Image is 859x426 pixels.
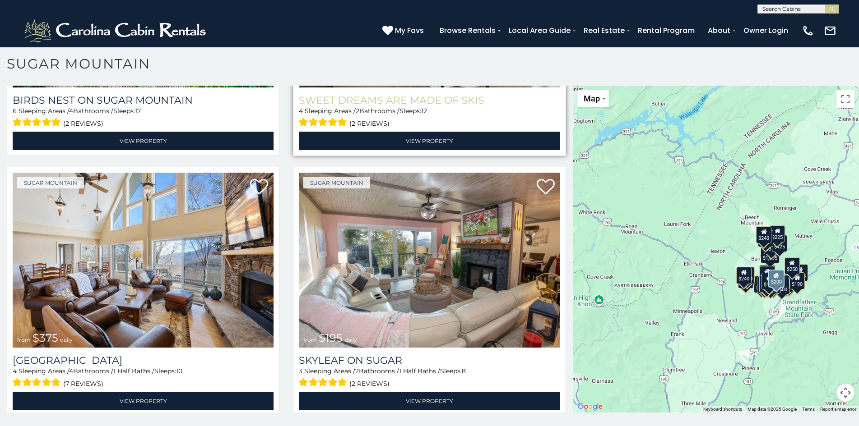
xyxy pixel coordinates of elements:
[784,257,799,274] div: $250
[772,235,787,252] div: $125
[633,23,699,38] a: Rental Program
[13,173,274,347] img: Little Sugar Haven
[738,271,753,288] div: $355
[349,378,390,389] span: (2 reviews)
[13,107,17,115] span: 6
[13,106,274,129] div: Sleeping Areas / Bathrooms / Sleeps:
[836,384,854,402] button: Map camera controls
[739,23,793,38] a: Owner Login
[355,367,359,375] span: 2
[319,331,343,344] span: $195
[299,106,560,129] div: Sleeping Areas / Bathrooms / Sleeps:
[176,367,182,375] span: 10
[760,266,775,283] div: $300
[63,378,103,389] span: (7 reviews)
[756,226,771,243] div: $240
[820,407,856,412] a: Report a map error
[793,264,808,281] div: $155
[299,366,560,389] div: Sleeping Areas / Bathrooms / Sleeps:
[774,278,789,295] div: $500
[802,24,814,37] img: phone-regular-white.png
[69,367,73,375] span: 4
[13,366,274,389] div: Sleeping Areas / Bathrooms / Sleeps:
[761,273,777,290] div: $195
[344,336,357,343] span: daily
[13,354,274,366] a: [GEOGRAPHIC_DATA]
[299,173,560,347] a: Skyleaf on Sugar from $195 daily
[13,367,17,375] span: 4
[584,94,600,103] span: Map
[703,23,735,38] a: About
[113,367,154,375] span: 1 Half Baths /
[537,178,555,197] a: Add to favorites
[577,90,609,107] button: Change map style
[299,354,560,366] a: Skyleaf on Sugar
[575,401,605,412] img: Google
[382,25,426,37] a: My Favs
[299,107,303,115] span: 4
[759,275,775,293] div: $375
[789,272,805,289] div: $190
[779,275,794,292] div: $195
[13,354,274,366] h3: Little Sugar Haven
[761,246,780,263] div: $1,095
[63,118,103,129] span: (2 reviews)
[356,107,359,115] span: 2
[299,367,302,375] span: 3
[748,407,797,412] span: Map data ©2025 Google
[740,268,755,285] div: $225
[768,270,784,288] div: $200
[736,266,751,284] div: $240
[399,367,440,375] span: 1 Half Baths /
[17,336,31,343] span: from
[299,173,560,347] img: Skyleaf on Sugar
[802,407,815,412] a: Terms
[504,23,575,38] a: Local Area Guide
[349,118,390,129] span: (2 reviews)
[763,277,778,294] div: $350
[13,173,274,347] a: Little Sugar Haven from $375 daily
[759,265,775,282] div: $190
[69,107,73,115] span: 4
[824,24,836,37] img: mail-regular-white.png
[17,177,84,188] a: Sugar Mountain
[135,107,141,115] span: 17
[770,225,785,243] div: $225
[23,17,210,44] img: White-1-2.png
[703,406,742,412] button: Keyboard shortcuts
[759,275,774,293] div: $175
[421,107,427,115] span: 12
[299,392,560,410] a: View Property
[303,336,317,343] span: from
[33,331,58,344] span: $375
[579,23,629,38] a: Real Estate
[435,23,500,38] a: Browse Rentals
[299,132,560,150] a: View Property
[739,266,755,284] div: $210
[395,25,424,36] span: My Favs
[299,94,560,106] a: Sweet Dreams Are Made Of Skis
[13,94,274,106] a: Birds Nest On Sugar Mountain
[13,392,274,410] a: View Property
[575,401,605,412] a: Open this area in Google Maps (opens a new window)
[758,229,773,247] div: $170
[60,336,73,343] span: daily
[303,177,370,188] a: Sugar Mountain
[836,90,854,108] button: Toggle fullscreen view
[757,276,772,293] div: $155
[763,237,779,254] div: $350
[13,132,274,150] a: View Property
[462,367,466,375] span: 8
